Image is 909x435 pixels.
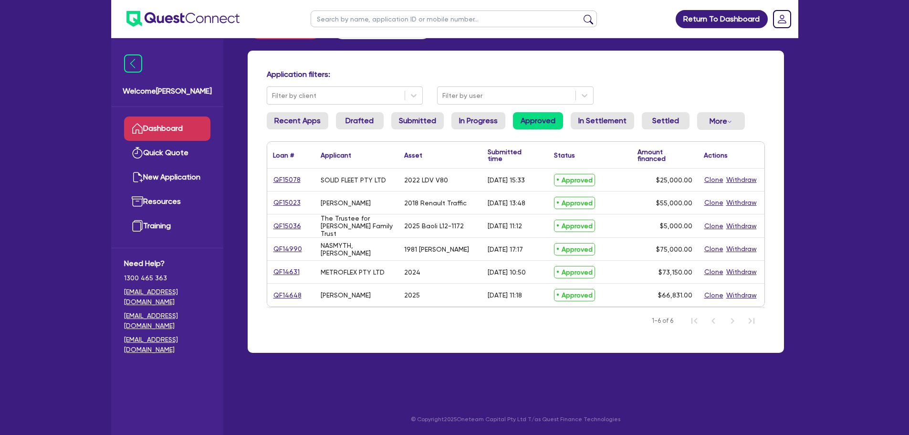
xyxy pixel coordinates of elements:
[451,112,505,129] a: In Progress
[642,112,690,129] a: Settled
[124,165,210,190] a: New Application
[685,311,704,330] button: First Page
[726,244,757,255] button: Withdraw
[132,220,143,232] img: training
[554,197,595,209] span: Approved
[637,149,692,162] div: Amount financed
[742,311,761,330] button: Last Page
[336,112,384,129] a: Drafted
[126,11,240,27] img: quest-connect-logo-blue
[273,290,302,301] a: QF14648
[726,221,757,232] button: Withdraw
[704,221,724,232] button: Clone
[488,199,525,207] div: [DATE] 13:48
[124,190,210,214] a: Resources
[273,174,301,185] a: QF15078
[273,266,300,277] a: QF14631
[321,268,385,276] div: METROFLEX PTY LTD
[267,70,765,79] h4: Application filters:
[273,244,303,255] a: QF14990
[726,174,757,185] button: Withdraw
[726,290,757,301] button: Withdraw
[656,245,692,253] span: $75,000.00
[658,291,692,299] span: $66,831.00
[704,266,724,277] button: Clone
[554,220,595,232] span: Approved
[571,112,634,129] a: In Settlement
[124,273,210,283] span: 1300 465 363
[273,197,301,208] a: QF15023
[124,54,142,73] img: icon-menu-close
[404,152,422,159] div: Asset
[554,243,595,255] span: Approved
[311,11,597,27] input: Search by name, application ID or mobile number...
[488,176,525,184] div: [DATE] 15:33
[391,112,444,129] a: Submitted
[321,199,371,207] div: [PERSON_NAME]
[132,171,143,183] img: new-application
[404,176,448,184] div: 2022 LDV V80
[676,10,768,28] a: Return To Dashboard
[488,291,522,299] div: [DATE] 11:18
[124,258,210,269] span: Need Help?
[321,176,386,184] div: SOLID FLEET PTY LTD
[704,290,724,301] button: Clone
[554,266,595,278] span: Approved
[704,197,724,208] button: Clone
[704,244,724,255] button: Clone
[697,112,745,130] button: Dropdown toggle
[124,287,210,307] a: [EMAIL_ADDRESS][DOMAIN_NAME]
[241,415,791,424] p: © Copyright 2025 Oneteam Capital Pty Ltd T/as Quest Finance Technologies
[726,197,757,208] button: Withdraw
[488,222,522,230] div: [DATE] 11:12
[488,245,523,253] div: [DATE] 17:17
[656,176,692,184] span: $25,000.00
[273,221,302,232] a: QF15036
[404,268,420,276] div: 2024
[656,199,692,207] span: $55,000.00
[321,214,393,237] div: The Trustee for [PERSON_NAME] Family Trust
[132,147,143,159] img: quick-quote
[124,214,210,238] a: Training
[404,199,467,207] div: 2018 Renault Traffic
[124,141,210,165] a: Quick Quote
[723,311,742,330] button: Next Page
[726,266,757,277] button: Withdraw
[488,268,526,276] div: [DATE] 10:50
[273,152,294,159] div: Loan #
[132,196,143,207] img: resources
[124,117,210,141] a: Dashboard
[770,7,794,32] a: Dropdown toggle
[124,335,210,355] a: [EMAIL_ADDRESS][DOMAIN_NAME]
[404,245,469,253] div: 1981 [PERSON_NAME]
[554,152,575,159] div: Status
[660,222,692,230] span: $5,000.00
[513,112,563,129] a: Approved
[404,222,464,230] div: 2025 Baoli L12-1172
[704,174,724,185] button: Clone
[658,268,692,276] span: $73,150.00
[488,149,534,162] div: Submitted time
[652,316,673,326] span: 1-6 of 6
[554,174,595,186] span: Approved
[267,112,328,129] a: Recent Apps
[554,289,595,301] span: Approved
[321,152,351,159] div: Applicant
[123,85,212,97] span: Welcome [PERSON_NAME]
[704,152,728,159] div: Actions
[404,291,420,299] div: 2025
[704,311,723,330] button: Previous Page
[124,311,210,331] a: [EMAIL_ADDRESS][DOMAIN_NAME]
[321,242,393,257] div: NASMYTH, [PERSON_NAME]
[321,291,371,299] div: [PERSON_NAME]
